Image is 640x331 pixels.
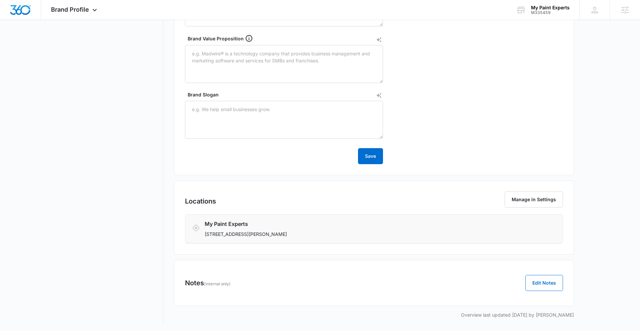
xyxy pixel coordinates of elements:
[376,37,382,42] button: AI Text Generator
[174,311,574,318] p: Overview last updated [DATE] by [PERSON_NAME]
[185,196,216,206] h2: Locations
[505,192,563,208] button: Manage in Settings
[525,275,563,291] button: Edit Notes
[185,278,231,288] h3: Notes
[531,10,570,15] div: account id
[188,91,386,98] label: Brand Slogan
[376,93,382,98] button: AI Text Generator
[205,220,481,228] h3: My Paint Experts
[531,5,570,10] div: account name
[51,6,89,13] span: Brand Profile
[205,231,481,238] p: [STREET_ADDRESS][PERSON_NAME]
[204,281,231,286] span: (internal only)
[358,148,383,164] button: Save
[188,34,386,42] div: Brand Value Proposition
